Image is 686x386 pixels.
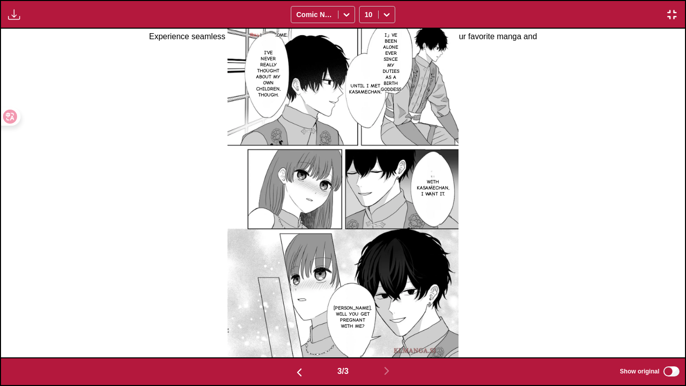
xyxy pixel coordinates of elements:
img: Manga Panel [227,29,458,357]
span: Show original [620,368,659,375]
p: Lazy. Come. [258,30,290,40]
img: Download translated images [8,9,20,21]
img: Previous page [293,366,305,378]
span: 3 / 3 [337,367,349,376]
p: [PERSON_NAME], will you get pregnant with me? [331,303,374,331]
input: Show original [663,366,679,376]
p: Until I met kasamechan. [347,81,384,97]
p: With kasamechan, I want it. [415,177,451,199]
p: I've never really thought about my own children, though. [254,48,283,100]
p: I」ve been alone ever since my duties as a birth goddess [379,30,403,94]
img: Next page [381,365,393,377]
